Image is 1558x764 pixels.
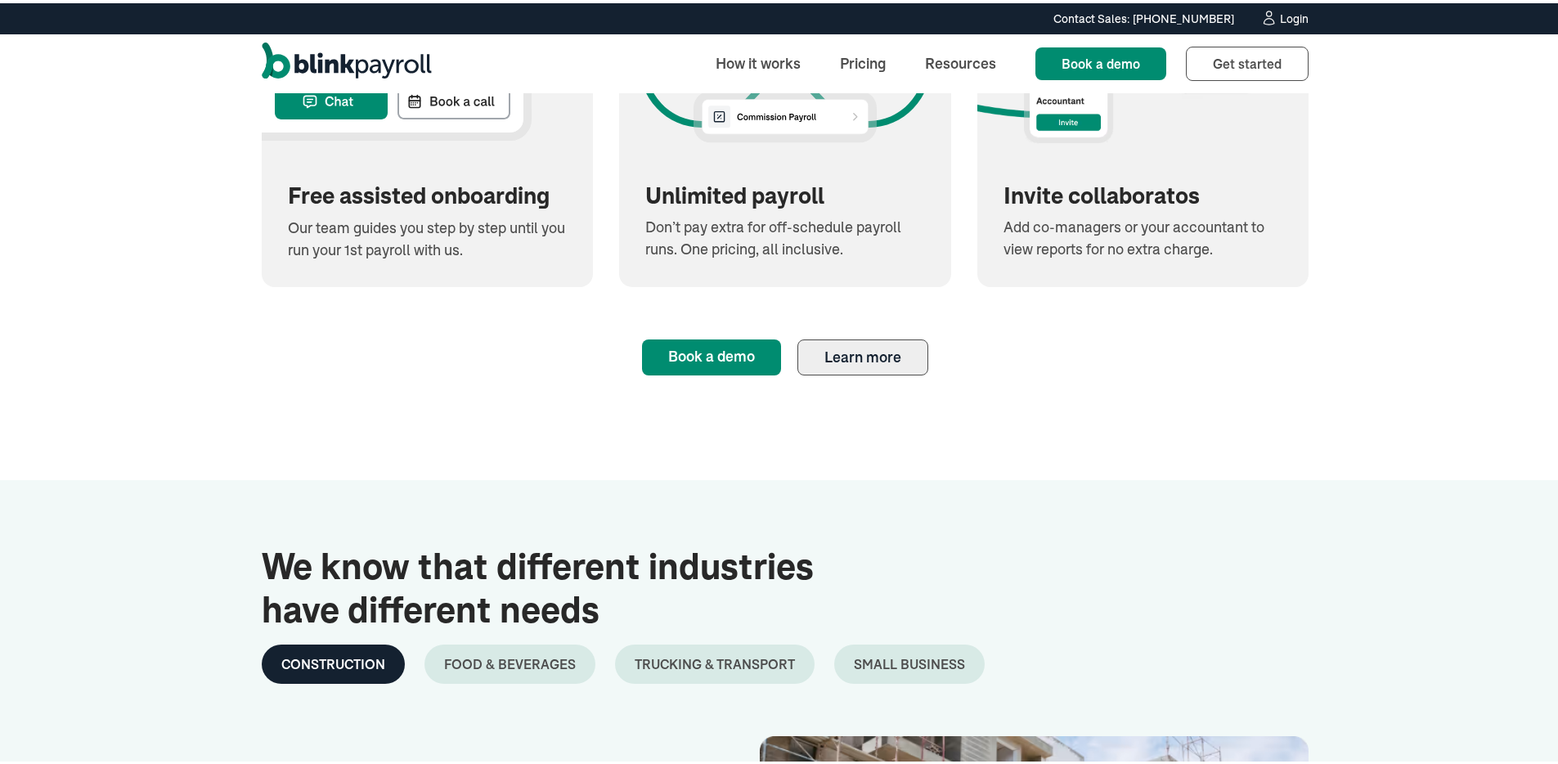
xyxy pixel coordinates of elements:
h3: Invite collaboratos [1003,179,1282,207]
span: Book a demo [1062,52,1140,69]
div: Small Business [854,651,965,671]
a: Resources [912,43,1009,78]
a: Book a demo [642,336,781,372]
div: Contact Sales: [PHONE_NUMBER] [1053,7,1234,25]
div: Trucking & Transport [635,651,795,671]
a: Pricing [827,43,899,78]
p: Our team guides you step by step until you run your 1st payroll with us. [288,213,567,258]
h2: We know that different industries have different needs [262,542,890,629]
a: How it works [703,43,814,78]
a: Book a demo [1035,44,1166,77]
a: Login [1260,7,1309,25]
span: Learn more [824,344,901,363]
p: Add co-managers or your accountant to view reports for no extra charge. [1003,213,1282,257]
p: Don’t pay extra for off-schedule payroll runs. One pricing, all inclusive. [645,213,924,257]
div: Food & Beverages [444,651,576,671]
a: home [262,39,432,82]
div: Construction [281,651,385,671]
div: Login [1280,10,1309,21]
a: Get started [1186,43,1309,78]
span: Get started [1213,52,1282,69]
a: Learn more [797,336,928,372]
h3: Free assisted onboarding [288,179,567,207]
h3: Unlimited payroll [645,179,924,207]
